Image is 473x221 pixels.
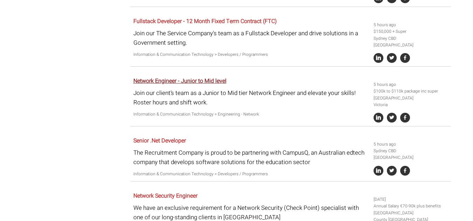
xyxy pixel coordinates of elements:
p: Join our The Service Company's team as a Fullstack Developer and drive solutions in a Government ... [133,29,368,47]
a: Network Engineer - Junior to Mid level [133,77,227,85]
li: 5 hours ago [374,141,448,148]
p: Information & Communication Technology > Developers / Programmers [133,171,368,177]
p: Information & Communication Technology > Developers / Programmers [133,51,368,58]
li: Sydney CBD [GEOGRAPHIC_DATA] [374,148,448,161]
p: The Recruitment Company is proud to be partnering with CampusQ, an Australian edtech company that... [133,148,368,167]
li: $100k to $110k package inc super [374,88,448,95]
a: Fullstack Developer - 12 Month Fixed Term Contract (FTC) [133,17,277,25]
p: Join our client’s team as a Junior to Mid tier Network Engineer and elevate your skills! Roster h... [133,88,368,107]
a: Network Security Engineer [133,192,197,200]
li: Annual Salary €70-90k plus benefits [374,203,448,209]
li: 5 hours ago [374,81,448,88]
p: Information & Communication Technology > Engineering - Network [133,111,368,118]
li: $150,000 + Super [374,28,448,35]
li: 5 hours ago [374,22,448,28]
li: [DATE] [374,196,448,203]
a: Senior .Net Developer [133,137,186,145]
li: [GEOGRAPHIC_DATA] Victoria [374,95,448,108]
li: Sydney CBD [GEOGRAPHIC_DATA] [374,35,448,49]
